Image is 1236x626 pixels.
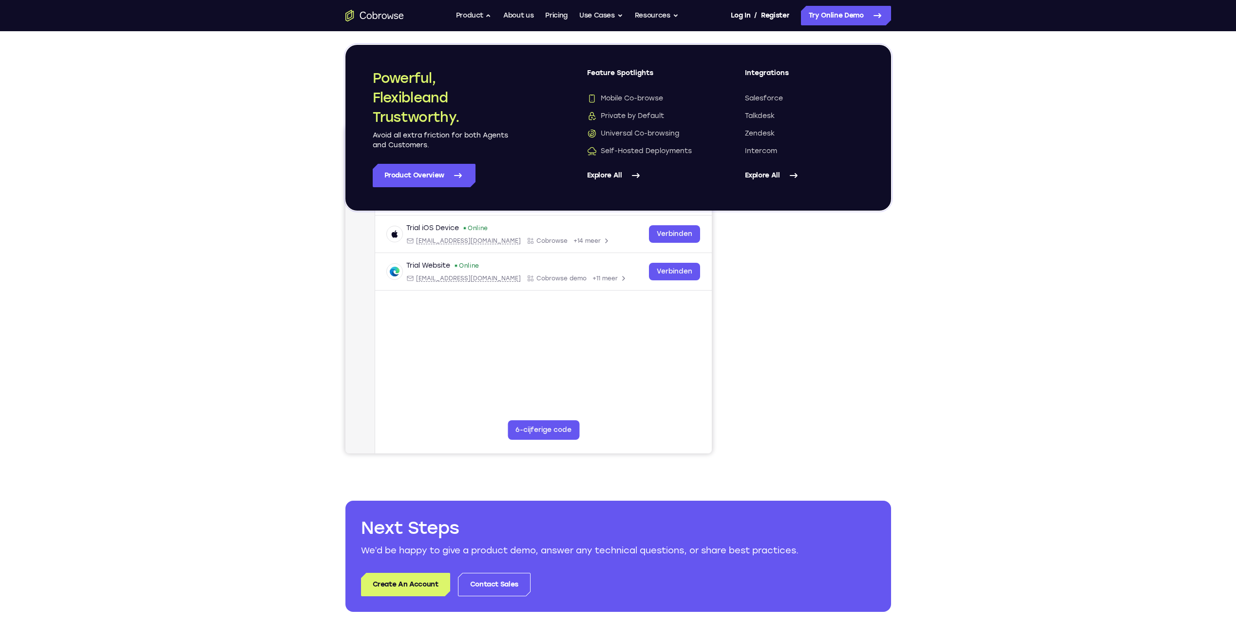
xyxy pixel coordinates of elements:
span: Universal Co-browsing [587,129,679,138]
img: Self-Hosted Deployments [587,146,597,156]
a: Product Overview [373,164,475,187]
span: Private by Default [587,111,664,121]
button: Use Cases [579,6,623,25]
a: Go to the home page [345,10,404,21]
a: Explore All [745,164,864,187]
a: Contact Sales [458,573,531,596]
button: Resources [635,6,679,25]
span: Integrations [745,68,864,86]
a: Self-Hosted DeploymentsSelf-Hosted Deployments [587,146,706,156]
a: About us [503,6,533,25]
span: Self-Hosted Deployments [587,146,692,156]
p: We’d be happy to give a product demo, answer any technical questions, or share best practices. [361,544,875,557]
a: Mobile Co-browseMobile Co-browse [587,94,706,103]
a: Create An Account [361,573,450,596]
span: / [754,10,757,21]
span: Zendesk [745,129,775,138]
h2: Powerful, Flexible and Trustworthy. [373,68,509,127]
span: Talkdesk [745,111,775,121]
img: Universal Co-browsing [587,129,597,138]
a: Talkdesk [745,111,864,121]
a: Private by DefaultPrivate by Default [587,111,706,121]
iframe: Agent [345,127,712,453]
img: Private by Default [587,111,597,121]
a: Register [761,6,789,25]
a: Pricing [545,6,568,25]
span: Feature Spotlights [587,68,706,86]
a: Explore All [587,164,706,187]
a: Log In [731,6,750,25]
p: Avoid all extra friction for both Agents and Customers. [373,131,509,150]
a: Zendesk [745,129,864,138]
button: Product [456,6,492,25]
a: Intercom [745,146,864,156]
span: Mobile Co-browse [587,94,663,103]
img: Mobile Co-browse [587,94,597,103]
a: Salesforce [745,94,864,103]
span: Intercom [745,146,777,156]
span: Salesforce [745,94,783,103]
a: Try Online Demo [801,6,891,25]
a: Universal Co-browsingUniversal Co-browsing [587,129,706,138]
h2: Next Steps [361,516,875,540]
